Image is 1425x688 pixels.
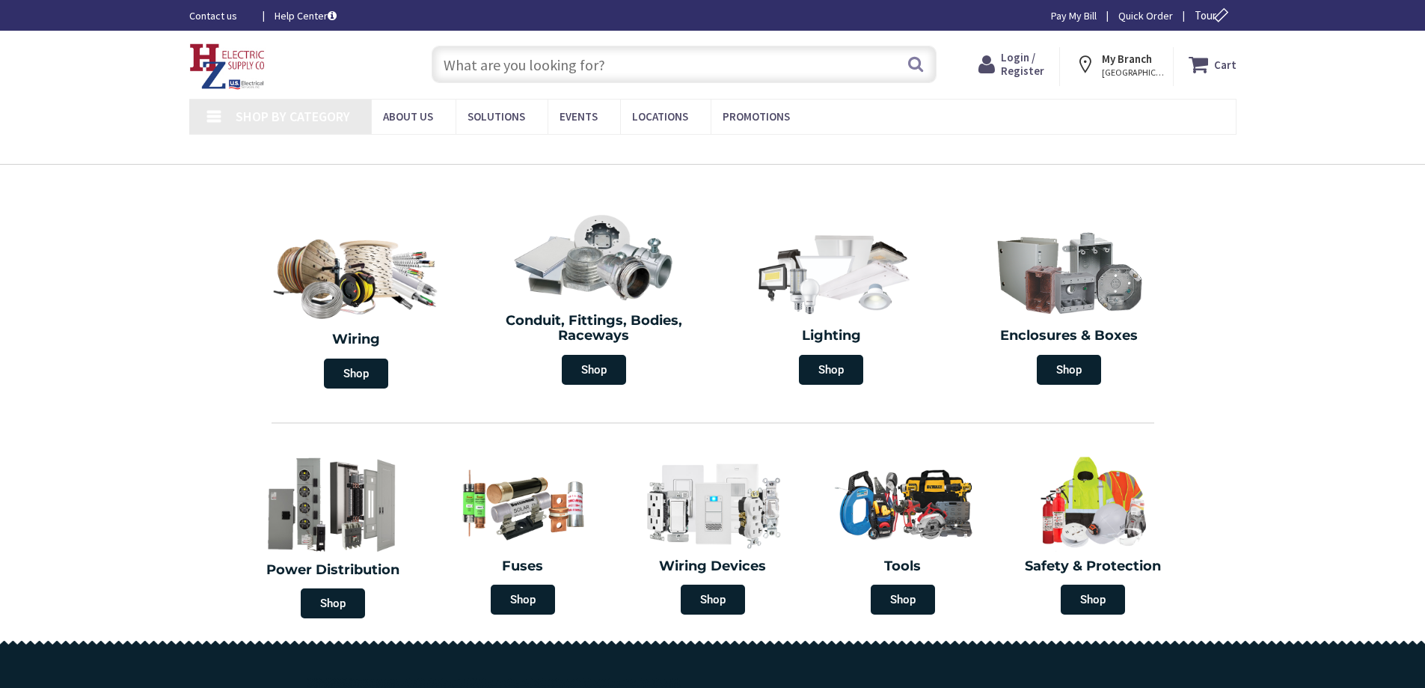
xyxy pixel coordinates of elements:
span: Shop [324,359,388,389]
span: Shop [1037,355,1101,385]
span: Promotions [723,109,790,124]
strong: Cart [1214,51,1236,78]
h2: Tools [819,559,987,574]
h2: Safety & Protection [1009,559,1177,574]
a: Help Center [275,8,337,23]
h2: Power Distribution [245,563,420,578]
a: Safety & Protection Shop [1002,446,1184,622]
input: What are you looking for? [432,46,937,83]
a: Cart [1189,51,1236,78]
span: Events [560,109,598,124]
span: Shop [562,355,626,385]
h2: Wiring Devices [629,559,797,574]
span: Shop [491,585,555,615]
a: Tools Shop [812,446,994,622]
div: My Branch [GEOGRAPHIC_DATA], [GEOGRAPHIC_DATA] [1075,51,1159,78]
a: Contact us [189,8,251,23]
a: Fuses Shop [432,446,614,622]
a: Lighting Shop [717,221,947,392]
a: Pay My Bill [1051,8,1097,23]
h2: Enclosures & Boxes [961,329,1177,344]
span: Shop [301,588,365,618]
strong: My Branch [1102,52,1152,66]
span: [GEOGRAPHIC_DATA], [GEOGRAPHIC_DATA] [1102,67,1165,79]
span: About Us [383,109,433,124]
span: Locations [632,109,688,124]
a: Quick Order [1118,8,1173,23]
a: Enclosures & Boxes Shop [954,221,1184,392]
a: Conduit, Fittings, Bodies, Raceways Shop [479,206,709,392]
span: Shop By Category [236,108,350,125]
h2: Fuses [439,559,607,574]
span: Shop [681,585,745,615]
a: Login / Register [978,51,1044,78]
span: Shop [871,585,935,615]
img: HZ Electric Supply [189,43,266,90]
span: Tour [1195,8,1233,22]
h2: Wiring [245,332,468,347]
span: Login / Register [1001,50,1044,78]
a: Power Distribution Shop [238,445,428,626]
a: Wiring Devices Shop [622,446,804,622]
span: Solutions [468,109,525,124]
span: Shop [1061,585,1125,615]
a: Wiring Shop [238,221,476,396]
span: Shop [799,355,863,385]
h2: Conduit, Fittings, Bodies, Raceways [486,314,702,344]
h2: Lighting [724,329,940,344]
